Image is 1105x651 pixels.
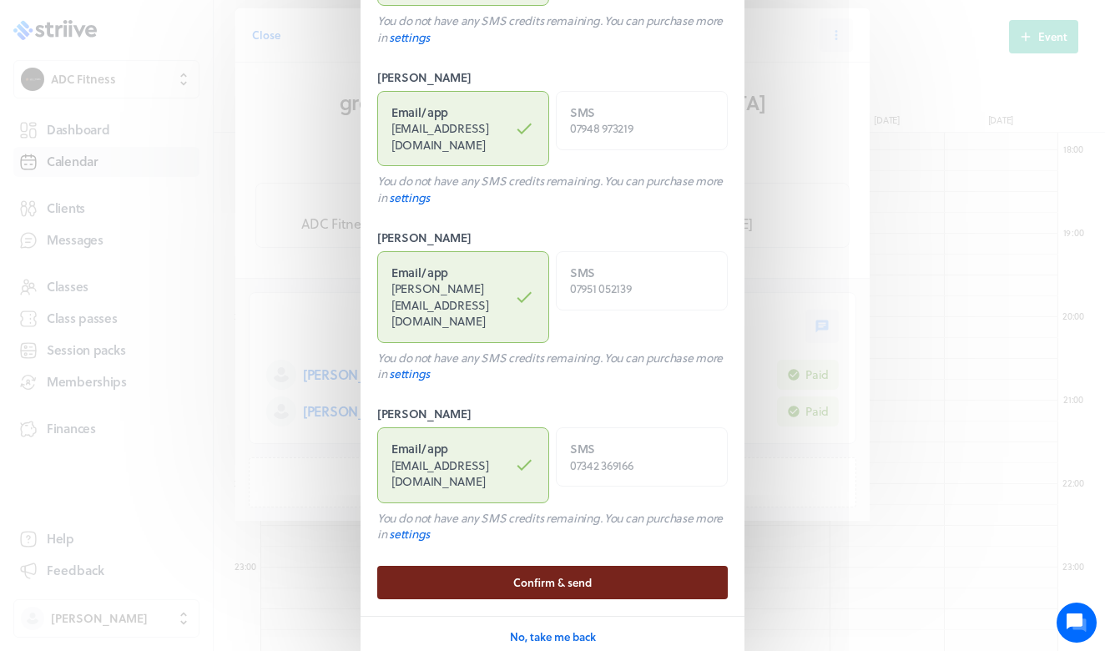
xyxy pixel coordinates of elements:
[389,525,430,542] a: settings
[377,173,728,205] p: You do not have any SMS credits remaining. You can purchase more in
[570,119,633,137] span: 07948 973219
[389,28,430,46] a: settings
[570,280,632,297] span: 07951 052139
[25,81,309,108] h1: Hi [PERSON_NAME]
[377,350,728,382] p: You do not have any SMS credits remaining. You can purchase more in
[513,575,592,590] span: Confirm & send
[389,189,430,206] a: settings
[1057,603,1097,643] iframe: gist-messenger-bubble-iframe
[25,111,309,164] h2: We're here to help. Ask us anything!
[391,264,448,281] strong: Email / app
[391,457,489,491] span: [EMAIL_ADDRESS][DOMAIN_NAME]
[108,204,200,218] span: New conversation
[377,230,728,246] label: [PERSON_NAME]
[391,440,448,457] strong: Email / app
[570,264,595,281] strong: SMS
[570,440,595,457] strong: SMS
[570,457,633,474] span: 07342 369166
[377,406,728,422] label: [PERSON_NAME]
[377,69,728,86] label: [PERSON_NAME]
[570,103,595,121] strong: SMS
[377,566,728,599] button: Confirm & send
[391,119,489,154] span: [EMAIL_ADDRESS][DOMAIN_NAME]
[391,103,448,121] strong: Email / app
[510,629,596,644] span: No, take me back
[377,13,728,45] p: You do not have any SMS credits remaining. You can purchase more in
[26,194,308,228] button: New conversation
[48,287,298,320] input: Search articles
[391,280,489,330] span: [PERSON_NAME][EMAIL_ADDRESS][DOMAIN_NAME]
[23,260,311,280] p: Find an answer quickly
[389,365,430,382] a: settings
[377,510,728,542] p: You do not have any SMS credits remaining. You can purchase more in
